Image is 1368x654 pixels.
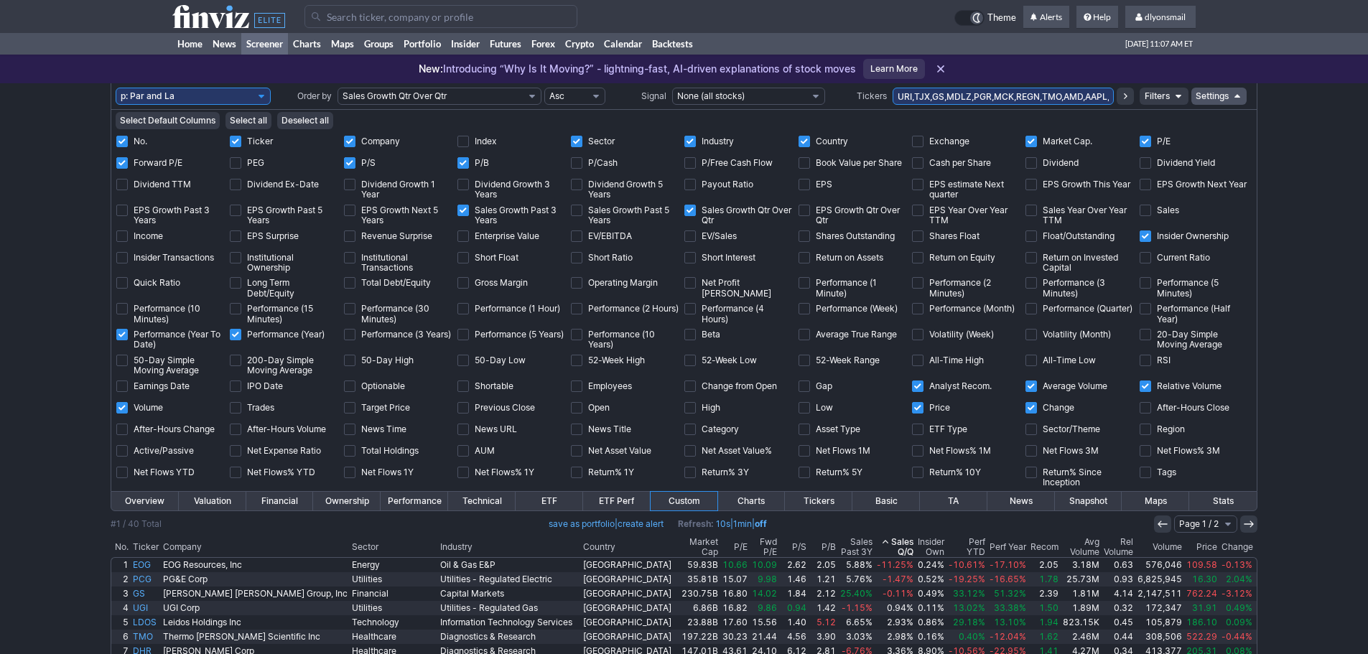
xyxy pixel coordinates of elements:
[990,559,1026,570] span: -17.10%
[987,587,1028,601] a: 51.32%
[912,205,923,216] input: EPS Year Over Year TTM
[304,5,577,28] input: Search
[446,33,485,55] a: Insider
[116,445,128,457] input: Active/Passive
[344,402,355,414] input: Target Price
[990,574,1026,584] span: -16.65%
[1140,303,1151,314] input: Performance (Half Year)
[916,587,946,601] a: 0.49%
[1184,572,1219,587] a: 16.30
[752,559,777,570] span: 10.09
[1140,380,1151,392] input: Relative Volume
[1055,492,1122,510] a: Snapshot
[916,558,946,572] a: 0.24%
[799,205,810,216] input: EPS Growth Qtr Over Qtr
[720,572,750,587] a: 15.07
[344,445,355,457] input: Total Holdings
[987,492,1055,510] a: News
[457,252,469,263] input: Short Float
[116,467,128,478] input: Net Flows YTD
[161,572,350,587] a: PG&E Corp
[1219,558,1257,572] a: -0.13%
[1191,88,1247,105] a: Settings
[684,205,696,216] input: Sales Growth Qtr Over Qtr
[1140,252,1151,263] input: Current Ratio
[571,157,582,169] input: P/Cash
[750,572,779,587] a: 9.98
[457,329,469,340] input: Performance (5 Years)
[1025,329,1037,340] input: Volatility (Month)
[875,601,916,615] a: 0.94%
[1219,572,1257,587] a: 2.04%
[571,136,582,147] input: Sector
[571,355,582,366] input: 52-Week High
[1028,558,1061,572] a: 2.05
[912,277,923,289] input: Performance (2 Minutes)
[457,230,469,242] input: Enterprise Value
[838,558,875,572] a: 5.88%
[912,467,923,478] input: Return% 10Y
[1025,467,1037,478] input: Return% Since Inception
[920,492,987,510] a: TA
[946,587,987,601] a: 33.12%
[1025,445,1037,457] input: Net Flows 3M
[571,205,582,216] input: Sales Growth Past 5 Years
[457,277,469,289] input: Gross Margin
[116,380,128,392] input: Earnings Date
[1189,492,1257,510] a: Stats
[755,518,767,529] a: off
[438,558,581,572] a: Oil & Gas E&P
[1025,252,1037,263] input: Return on Invested Capital
[116,157,128,169] input: Forward P/E
[684,277,696,289] input: Net Profit [PERSON_NAME]
[684,252,696,263] input: Short Interest
[750,601,779,615] a: 9.86
[241,33,288,55] a: Screener
[987,558,1028,572] a: -17.10%
[1025,380,1037,392] input: Average Volume
[863,59,925,79] a: Learn More
[912,179,923,190] input: EPS estimate Next quarter
[116,355,128,366] input: 50-Day Simple Moving Average
[799,277,810,289] input: Performance (1 Minute)
[549,517,664,531] span: |
[350,558,438,572] a: Energy
[1039,574,1058,584] span: 1.78
[916,601,946,615] a: 0.11%
[599,33,647,55] a: Calendar
[111,587,131,601] a: 3
[457,424,469,435] input: News URL
[684,179,696,190] input: Payout Ratio
[457,205,469,216] input: Sales Growth Past 3 Years
[1140,157,1151,169] input: Dividend Yield
[131,587,161,601] a: GS
[277,112,333,129] button: Deselect all
[1025,402,1037,414] input: Change
[799,467,810,478] input: Return% 5Y
[838,572,875,587] a: 5.76%
[116,230,128,242] input: Income
[571,329,582,340] input: Performance (10 Years)
[116,112,220,129] button: Select Default Columns
[344,252,355,263] input: Institutional Transactions
[752,588,777,599] span: 14.02
[1135,558,1184,572] a: 576,046
[852,492,920,510] a: Basic
[912,380,923,392] input: Analyst Recom.
[949,574,985,584] span: -19.25%
[799,402,810,414] input: Low
[116,402,128,414] input: Volume
[1025,424,1037,435] input: Sector/Theme
[526,33,560,55] a: Forex
[799,329,810,340] input: Average True Range
[840,588,873,599] span: 25.40%
[1140,402,1151,414] input: After-Hours Close
[912,402,923,414] input: Price
[1023,6,1069,29] a: Alerts
[758,574,777,584] span: 9.98
[344,355,355,366] input: 50-Day High
[1192,574,1217,584] span: 16.30
[799,424,810,435] input: Asset Type
[875,587,916,601] a: -0.11%
[116,329,128,340] input: Performance (Year To Date)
